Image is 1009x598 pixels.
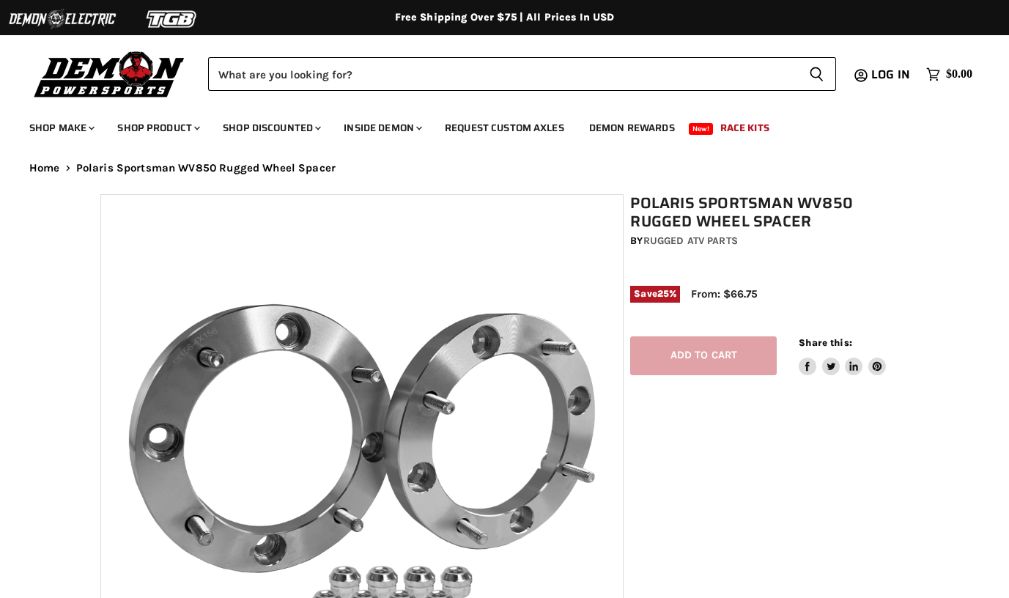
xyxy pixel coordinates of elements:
span: From: $66.75 [691,287,758,300]
span: New! [689,123,714,135]
span: $0.00 [946,67,972,81]
span: 25 [657,288,669,299]
input: Search [208,57,797,91]
img: TGB Logo 2 [117,5,227,33]
a: Home [29,162,60,174]
ul: Main menu [18,107,969,143]
form: Product [208,57,836,91]
a: Demon Rewards [578,113,686,143]
button: Search [797,57,836,91]
a: Shop Product [106,113,209,143]
span: Share this: [799,337,851,348]
span: Log in [871,65,910,84]
aside: Share this: [799,336,886,375]
div: by [630,233,915,249]
span: Polaris Sportsman WV850 Rugged Wheel Spacer [76,162,336,174]
a: Request Custom Axles [434,113,575,143]
a: Shop Discounted [212,113,330,143]
img: Demon Powersports [29,48,190,100]
span: Save % [630,286,680,302]
a: $0.00 [919,64,980,85]
a: Rugged ATV Parts [643,235,738,247]
a: Race Kits [709,113,780,143]
h1: Polaris Sportsman WV850 Rugged Wheel Spacer [630,194,915,231]
a: Shop Make [18,113,103,143]
img: Demon Electric Logo 2 [7,5,117,33]
a: Inside Demon [333,113,431,143]
a: Log in [865,68,919,81]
